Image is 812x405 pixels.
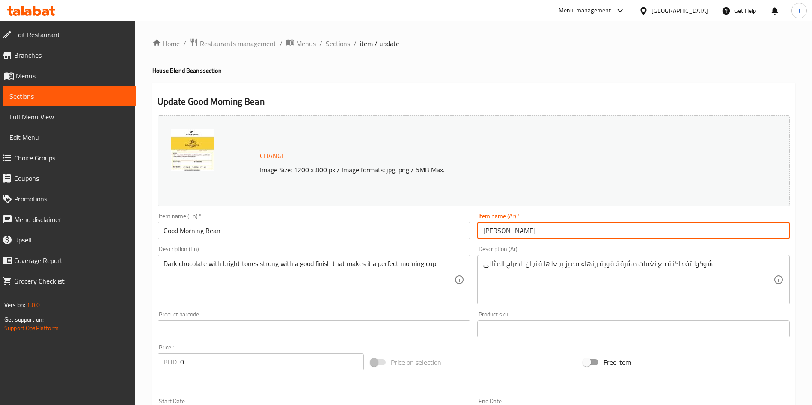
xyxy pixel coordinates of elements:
[14,255,129,266] span: Coverage Report
[483,260,773,300] textarea: شوكولاتة داكنة مع نغمات مشرقة قوية بإنهاء مميز يجعلها فنجان الصباح المثالي
[9,132,129,142] span: Edit Menu
[354,38,357,49] li: /
[604,357,631,367] span: Free item
[559,6,611,16] div: Menu-management
[158,320,470,337] input: Please enter product barcode
[14,30,129,40] span: Edit Restaurant
[256,147,289,165] button: Change
[14,194,129,204] span: Promotions
[9,112,129,122] span: Full Menu View
[360,38,399,49] span: item / update
[158,95,790,108] h2: Update Good Morning Bean
[798,6,800,15] span: J
[14,50,129,60] span: Branches
[16,71,129,81] span: Menus
[3,127,136,148] a: Edit Menu
[14,173,129,183] span: Coupons
[152,38,795,49] nav: breadcrumb
[190,38,276,49] a: Restaurants management
[152,38,180,49] a: Home
[171,129,214,171] img: d3710dd2022a4f6fa8b704e12638919733061525374.jpg
[200,38,276,49] span: Restaurants management
[14,214,129,225] span: Menu disclaimer
[280,38,283,49] li: /
[164,357,177,367] p: BHD
[477,320,790,337] input: Please enter product sku
[256,165,711,175] p: Image Size: 1200 x 800 px / Image formats: jpg, png / 5MB Max.
[319,38,322,49] li: /
[3,86,136,106] a: Sections
[4,322,59,334] a: Support.OpsPlatform
[180,353,364,370] input: Please enter price
[14,276,129,286] span: Grocery Checklist
[14,153,129,163] span: Choice Groups
[326,38,350,49] a: Sections
[164,260,454,300] textarea: Dark chocolate with bright tones strong with a good finish that makes it a perfect morning cup
[286,38,316,49] a: Menus
[9,91,129,101] span: Sections
[651,6,708,15] div: [GEOGRAPHIC_DATA]
[4,314,44,325] span: Get support on:
[152,66,795,75] h4: House Blend Beans section
[260,150,286,162] span: Change
[183,38,186,49] li: /
[14,235,129,245] span: Upsell
[3,106,136,127] a: Full Menu View
[158,222,470,239] input: Enter name En
[4,299,25,310] span: Version:
[27,299,40,310] span: 1.0.0
[477,222,790,239] input: Enter name Ar
[296,38,316,49] span: Menus
[391,357,441,367] span: Price on selection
